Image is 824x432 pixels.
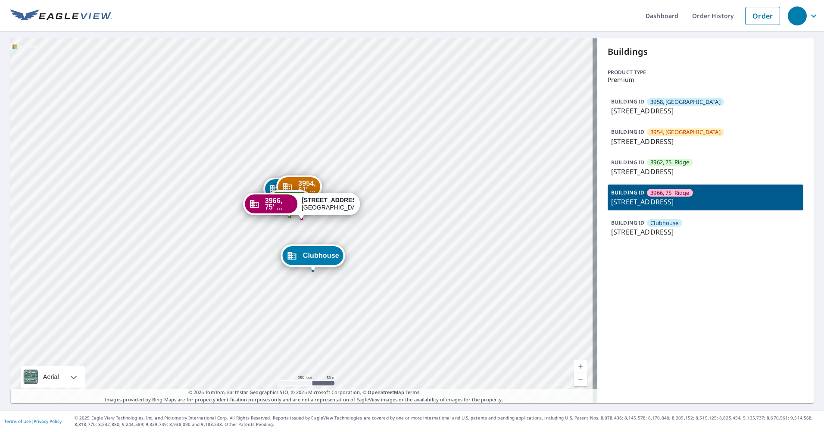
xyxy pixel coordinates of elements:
p: [STREET_ADDRESS] [611,106,800,116]
span: 3954, 61' ... [298,180,316,193]
span: 3958, [GEOGRAPHIC_DATA] [650,98,720,106]
a: Current Level 17, Zoom Out [574,373,587,386]
p: [STREET_ADDRESS] [611,166,800,177]
a: OpenStreetMap [368,389,404,395]
span: Clubhouse [650,219,678,227]
a: Privacy Policy [34,418,62,424]
p: Product type [608,69,803,76]
span: 3962, 75' Ridge [650,158,689,166]
p: BUILDING ID [611,159,644,166]
p: BUILDING ID [611,98,644,105]
span: © 2025 TomTom, Earthstar Geographics SIO, © 2025 Microsoft Corporation, © [188,389,420,396]
div: Aerial [21,366,85,388]
span: 3954, [GEOGRAPHIC_DATA] [650,128,720,136]
a: Terms of Use [4,418,31,424]
p: BUILDING ID [611,219,644,226]
div: Dropped pin, building 3954, 61' Ridge, Commercial property, 3954 Stoneridge Dr Pleasanton, CA 94588 [276,175,322,202]
p: BUILDING ID [611,128,644,135]
p: [STREET_ADDRESS] [611,136,800,147]
p: [STREET_ADDRESS] [611,227,800,237]
span: 3966, 75' Ridge [650,189,689,197]
p: Premium [608,76,803,83]
p: © 2025 Eagle View Technologies, Inc. and Pictometry International Corp. All Rights Reserved. Repo... [75,415,820,428]
div: Dropped pin, building 3966, 75' Ridge, Commercial property, 3966 Stoneridge Dr Pleasanton, CA 94588 [243,193,360,219]
strong: [STREET_ADDRESS] [302,197,362,203]
div: Dropped pin, building 3958, 61' Ridge, Commercial property, 3958 Stoneridge Dr Pleasanton, CA 94588 [263,178,309,204]
div: Dropped pin, building Clubhouse, Commercial property, 3992 Stoneridge Dr Pleasanton, CA 94588 [281,244,345,271]
a: Terms [406,389,420,395]
div: [GEOGRAPHIC_DATA] [302,197,354,211]
img: EV Logo [10,9,112,22]
p: BUILDING ID [611,189,644,196]
a: Current Level 17, Zoom In [574,360,587,373]
div: Aerial [41,366,62,388]
div: Dropped pin, building 3962, 75' Ridge, Commercial property, 3962 Stoneridge Dr Pleasanton, CA 94588 [267,190,312,217]
p: | [4,419,62,424]
a: Order [745,7,780,25]
p: Images provided by Bing Maps are for property identification purposes only and are not a represen... [10,389,597,403]
span: Clubhouse [303,252,339,259]
span: 3966, 75' ... [265,197,293,210]
p: [STREET_ADDRESS] [611,197,800,207]
p: Buildings [608,45,803,58]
